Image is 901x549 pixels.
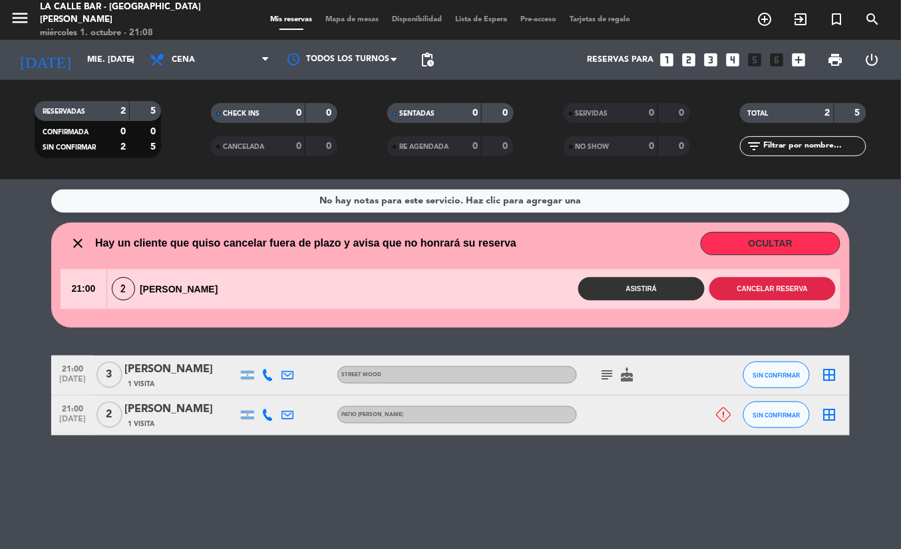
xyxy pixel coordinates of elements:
i: subject [599,367,615,383]
span: 1 Visita [128,419,154,429]
span: 1 Visita [128,379,154,389]
span: Pre-acceso [514,16,564,23]
button: Cancelar reserva [709,277,836,300]
strong: 0 [327,108,335,118]
span: [DATE] [56,375,89,390]
i: power_settings_new [864,52,880,68]
span: SIN CONFIRMAR [753,411,801,419]
span: 2 [112,277,135,300]
span: print [827,52,843,68]
span: CANCELADA [223,144,264,150]
strong: 0 [296,142,301,151]
button: OCULTAR [701,232,840,255]
span: SERVIDAS [576,110,608,117]
span: Cena [172,55,195,64]
strong: 2 [120,106,126,116]
strong: 5 [150,142,158,152]
span: 21:00 [56,360,89,376]
span: Hay un cliente que quiso cancelar fuera de plazo y avisa que no honrará su reserva [95,235,516,252]
strong: 0 [502,142,510,151]
div: [PERSON_NAME] [124,361,238,378]
i: cake [619,367,635,383]
span: Disponibilidad [386,16,449,23]
span: TOTAL [748,110,769,117]
div: La Calle Bar - [GEOGRAPHIC_DATA][PERSON_NAME] [40,1,216,27]
span: 21:00 [61,269,106,309]
i: looks_5 [746,51,763,68]
i: close [70,235,86,251]
span: Mapa de mesas [319,16,386,23]
span: Lista de Espera [449,16,514,23]
span: NO SHOW [576,144,610,150]
span: CHECK INS [223,110,260,117]
span: 2 [96,401,122,428]
span: SIN CONFIRMAR [43,144,96,151]
span: [DATE] [56,415,89,430]
i: border_all [822,367,838,383]
strong: 0 [679,108,687,118]
strong: 5 [855,108,863,118]
span: pending_actions [419,52,435,68]
button: SIN CONFIRMAR [743,401,810,428]
i: add_box [790,51,807,68]
button: Asistirá [578,277,705,300]
div: [PERSON_NAME] [124,401,238,418]
span: RE AGENDADA [399,144,449,150]
i: add_circle_outline [757,11,773,27]
i: arrow_drop_down [124,52,140,68]
span: CONFIRMADA [43,129,89,136]
i: exit_to_app [793,11,809,27]
span: RESERVADAS [43,108,85,115]
div: No hay notas para este servicio. Haz clic para agregar una [320,193,582,209]
span: Mis reservas [264,16,319,23]
span: 21:00 [56,400,89,415]
strong: 5 [150,106,158,116]
input: Filtrar por nombre... [763,139,866,154]
span: 3 [96,362,122,388]
strong: 0 [649,142,654,151]
i: menu [10,8,30,28]
i: search [865,11,881,27]
strong: 0 [502,108,510,118]
strong: 2 [120,142,126,152]
button: menu [10,8,30,33]
i: looks_4 [724,51,741,68]
div: miércoles 1. octubre - 21:08 [40,27,216,40]
strong: 0 [679,142,687,151]
i: looks_3 [702,51,719,68]
i: [DATE] [10,45,81,74]
span: Reservas para [587,55,653,64]
span: Tarjetas de regalo [564,16,637,23]
span: PATIO [PERSON_NAME] [341,412,403,417]
strong: 0 [472,142,478,151]
span: SIN CONFIRMAR [753,372,801,379]
i: turned_in_not [829,11,845,27]
span: SENTADAS [399,110,435,117]
strong: 2 [825,108,830,118]
strong: 0 [649,108,654,118]
i: looks_two [680,51,697,68]
span: STREET MOOD [341,372,381,378]
strong: 0 [120,127,126,136]
i: border_all [822,407,838,423]
strong: 0 [150,127,158,136]
button: SIN CONFIRMAR [743,362,810,388]
i: filter_list [747,138,763,154]
strong: 0 [296,108,301,118]
div: [PERSON_NAME] [107,277,230,300]
i: looks_one [658,51,675,68]
i: looks_6 [768,51,785,68]
strong: 0 [327,142,335,151]
div: LOG OUT [854,40,891,80]
strong: 0 [472,108,478,118]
